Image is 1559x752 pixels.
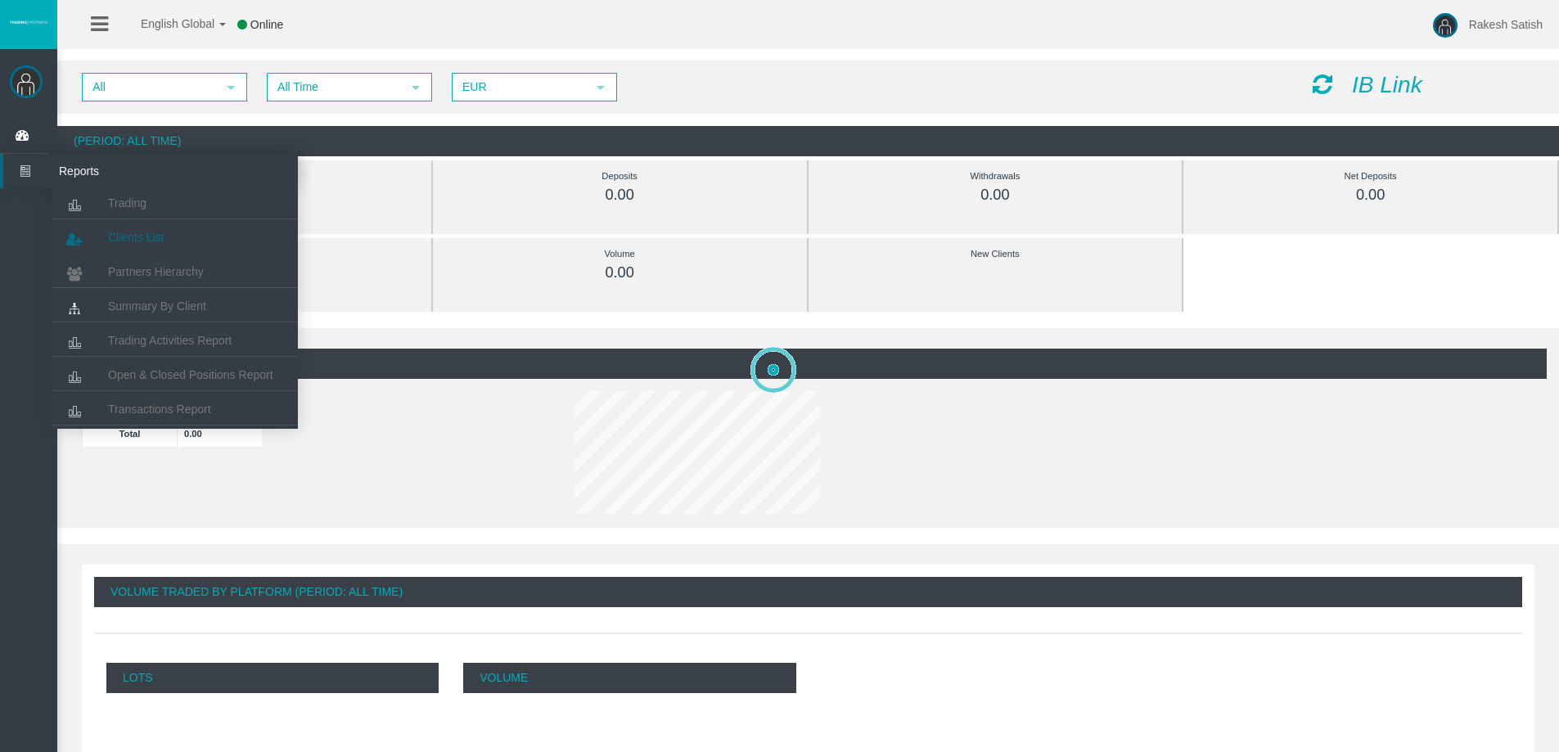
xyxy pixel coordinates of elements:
span: Reports [47,154,207,188]
a: Reports [3,154,298,188]
div: 0.00 [470,263,770,282]
div: 0.00 [845,186,1146,205]
span: Transactions Report [108,403,211,416]
i: IB Link [1352,72,1422,97]
div: Withdrawals [845,167,1146,186]
i: Reload Dashboard [1313,73,1332,96]
div: Deposits [470,167,770,186]
span: Clients List [108,231,164,244]
a: Open & Closed Positions Report [52,360,298,390]
a: Trading [52,188,298,218]
div: Net Deposits [1220,167,1521,186]
img: user-image [1433,13,1458,38]
div: New Clients [845,245,1146,263]
a: Transactions Report [52,394,298,424]
div: 0.00 [1220,186,1521,205]
div: (Period: All Time) [57,126,1559,156]
span: Online [250,18,283,31]
span: English Global [119,17,214,30]
td: Total [83,420,178,447]
div: Volume Traded By Platform (Period: All Time) [94,577,1522,607]
span: Summary By Client [108,299,206,313]
div: 0.00 [470,186,770,205]
span: All Time [268,74,401,100]
div: Volume [470,245,770,263]
span: Rakesh Satish [1469,18,1543,31]
p: Lots [106,663,439,693]
a: Clients List [52,223,298,252]
span: select [224,81,237,94]
span: Partners Hierarchy [108,265,204,278]
span: Trading Activities Report [108,334,232,347]
a: Summary By Client [52,291,298,321]
p: Volume [463,663,795,693]
td: 0.00 [178,420,263,447]
a: Trading Activities Report [52,326,298,355]
span: Open & Closed Positions Report [108,368,273,381]
a: Partners Hierarchy [52,257,298,286]
span: select [409,81,422,94]
img: logo.svg [8,19,49,25]
span: EUR [453,74,586,100]
span: Trading [108,196,146,209]
span: All [83,74,216,100]
span: select [594,81,607,94]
